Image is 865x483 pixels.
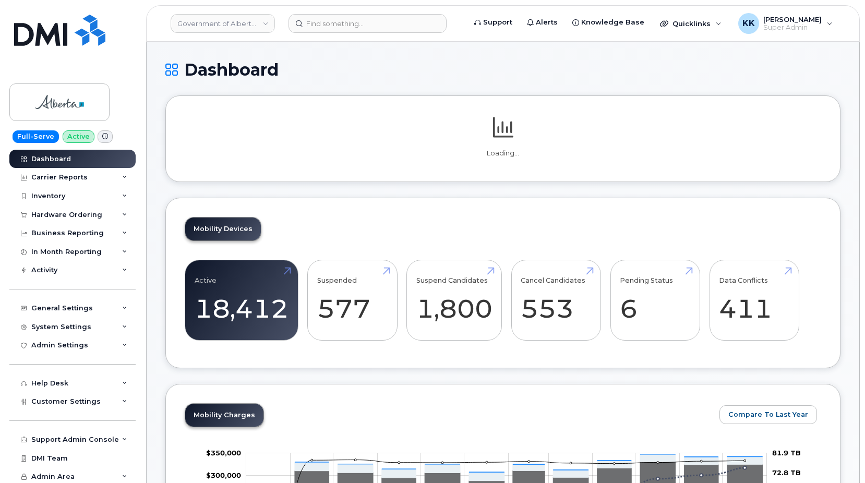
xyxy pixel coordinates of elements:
[416,266,492,335] a: Suspend Candidates 1,800
[521,266,591,335] a: Cancel Candidates 553
[195,266,289,335] a: Active 18,412
[206,449,241,457] tspan: $350,000
[719,266,789,335] a: Data Conflicts 411
[185,404,263,427] a: Mobility Charges
[185,218,261,240] a: Mobility Devices
[317,266,388,335] a: Suspended 577
[772,468,801,477] tspan: 72.8 TB
[206,471,241,479] tspan: $300,000
[728,409,808,419] span: Compare To Last Year
[206,471,241,479] g: $0
[719,405,817,424] button: Compare To Last Year
[620,266,690,335] a: Pending Status 6
[165,61,840,79] h1: Dashboard
[185,149,821,158] p: Loading...
[772,449,801,457] tspan: 81.9 TB
[206,449,241,457] g: $0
